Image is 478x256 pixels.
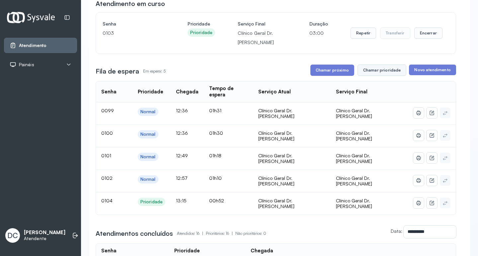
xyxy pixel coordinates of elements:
[176,108,188,113] span: 12:36
[336,198,372,209] span: Clínico Geral Dr. [PERSON_NAME]
[140,131,156,137] div: Normal
[202,231,203,236] span: |
[96,67,139,76] h3: Fila de espera
[258,130,325,142] div: Clínico Geral Dr. [PERSON_NAME]
[19,43,46,48] span: Atendimento
[206,229,235,238] p: Prioritários: 16
[258,108,325,119] div: Clínico Geral Dr. [PERSON_NAME]
[209,198,224,203] span: 00h52
[380,27,410,39] button: Transferir
[101,89,117,95] div: Senha
[24,236,65,241] p: Atendente
[414,27,442,39] button: Encerrar
[232,231,233,236] span: |
[238,28,287,47] p: Clínico Geral Dr. [PERSON_NAME]
[176,153,188,158] span: 12:49
[251,248,273,254] div: Chegada
[258,175,325,187] div: Clínico Geral Dr. [PERSON_NAME]
[103,19,165,28] h4: Senha
[209,175,222,181] span: 01h10
[336,130,372,142] span: Clínico Geral Dr. [PERSON_NAME]
[209,153,221,158] span: 01h18
[190,30,212,35] div: Prioridade
[309,19,328,28] h4: Duração
[258,198,325,209] div: Clínico Geral Dr. [PERSON_NAME]
[101,130,113,136] span: 0100
[176,89,199,95] div: Chegada
[358,65,407,76] button: Chamar prioridade
[409,65,456,75] button: Novo atendimento
[96,229,173,238] h3: Atendimentos concluídos
[209,130,223,136] span: 01h30
[103,28,165,38] p: 0103
[238,19,287,28] h4: Serviço Final
[310,65,354,76] button: Chamar próximo
[101,175,113,181] span: 0102
[101,153,111,158] span: 0101
[19,62,34,68] span: Painéis
[336,175,372,187] span: Clínico Geral Dr. [PERSON_NAME]
[176,175,188,181] span: 12:57
[391,228,402,234] label: Data:
[258,153,325,164] div: Clínico Geral Dr. [PERSON_NAME]
[143,67,166,76] p: Em espera: 5
[188,19,215,28] h4: Prioridade
[336,108,372,119] span: Clínico Geral Dr. [PERSON_NAME]
[24,230,65,236] p: [PERSON_NAME]
[140,109,156,115] div: Normal
[174,248,200,254] div: Prioridade
[351,27,376,39] button: Repetir
[258,89,291,95] div: Serviço Atual
[101,108,114,113] span: 0099
[309,28,328,38] p: 03:00
[336,89,367,95] div: Serviço Final
[209,108,221,113] span: 01h31
[209,85,248,98] div: Tempo de espera
[10,42,71,49] a: Atendimento
[140,177,156,182] div: Normal
[140,199,163,205] div: Prioridade
[138,89,163,95] div: Prioridade
[176,130,188,136] span: 12:36
[336,153,372,164] span: Clínico Geral Dr. [PERSON_NAME]
[101,248,117,254] div: Senha
[101,198,113,203] span: 0104
[140,154,156,160] div: Normal
[235,229,266,238] p: Não prioritários: 0
[176,198,186,203] span: 13:15
[7,12,55,23] img: Logotipo do estabelecimento
[177,229,206,238] p: Atendidos: 16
